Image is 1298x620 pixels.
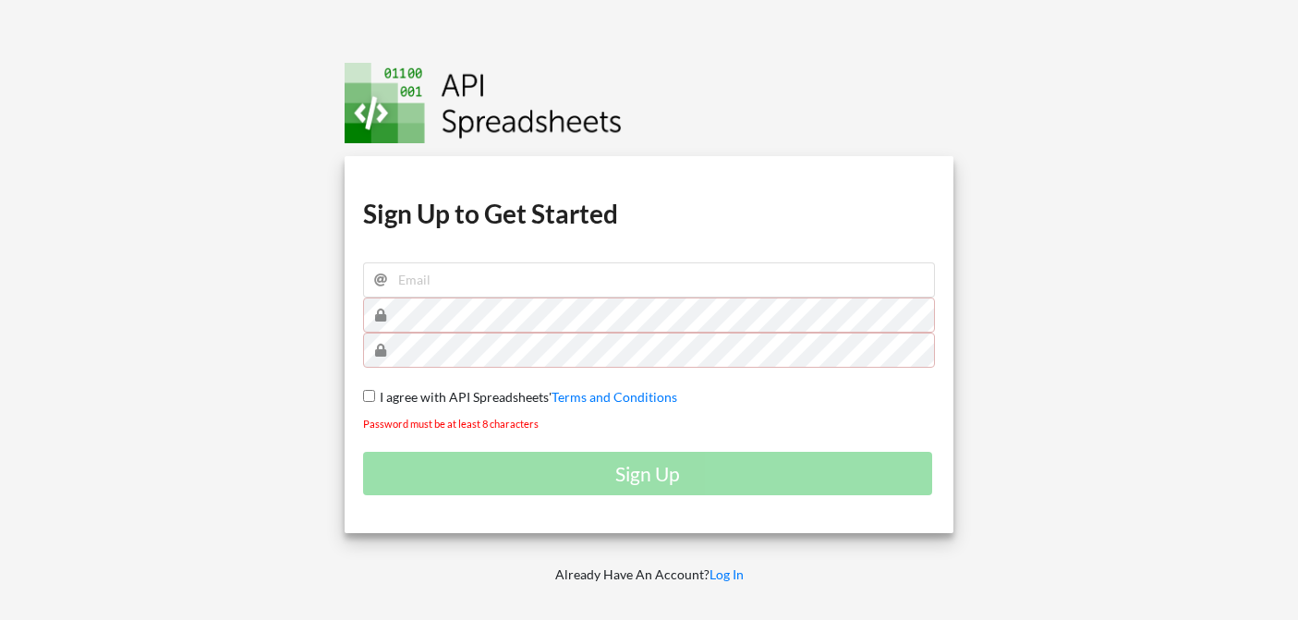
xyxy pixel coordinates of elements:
[710,566,744,582] a: Log In
[332,565,967,584] p: Already Have An Account?
[552,389,677,405] a: Terms and Conditions
[345,63,622,143] img: Logo.png
[363,197,936,230] h1: Sign Up to Get Started
[363,418,539,430] small: Password must be at least 8 characters
[375,389,552,405] span: I agree with API Spreadsheets'
[363,262,936,298] input: Email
